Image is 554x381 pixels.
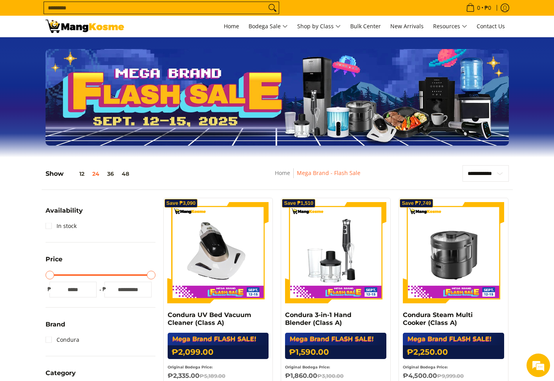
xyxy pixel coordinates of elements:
button: 12 [64,171,88,177]
span: Bulk Center [350,22,381,30]
button: Search [266,2,279,14]
span: New Arrivals [390,22,424,30]
a: In stock [46,220,77,232]
summary: Open [46,208,83,220]
del: ₱9,999.00 [437,373,464,379]
a: Contact Us [473,16,509,37]
span: Save ₱1,510 [284,201,313,206]
button: 48 [118,171,133,177]
a: New Arrivals [386,16,428,37]
img: MANG KOSME MEGA BRAND FLASH SALE: September 12-15, 2025 l Mang Kosme [46,20,124,33]
span: 0 [476,5,481,11]
span: Home [224,22,239,30]
a: Resources [429,16,471,37]
a: Bulk Center [346,16,385,37]
img: Condura 3-in-1 Hand Blender (Class A) [285,202,386,303]
small: Original Bodega Price: [403,365,448,369]
a: Home [220,16,243,37]
span: ₱ [46,285,53,293]
span: Availability [46,208,83,214]
span: ₱0 [483,5,492,11]
img: Condura UV Bed Vacuum Cleaner (Class A) [168,202,269,303]
h6: ₱4,500.00 [403,372,504,380]
nav: Main Menu [132,16,509,37]
del: ₱5,189.00 [199,373,225,379]
a: Home [275,169,290,177]
a: Condura Steam Multi Cooker (Class A) [403,311,473,326]
button: 24 [88,171,103,177]
span: Save ₱3,090 [166,201,196,206]
h6: ₱2,099.00 [168,345,269,359]
small: Original Bodega Price: [285,365,330,369]
a: Bodega Sale [245,16,292,37]
span: Shop by Class [297,22,341,31]
span: Price [46,256,62,263]
a: Condura 3-in-1 Hand Blender (Class A) [285,311,351,326]
button: 36 [103,171,118,177]
h6: ₱2,250.00 [403,345,504,359]
span: Category [46,370,76,376]
h6: ₱1,590.00 [285,345,386,359]
summary: Open [46,256,62,268]
summary: Open [46,321,65,334]
h6: ₱1,860.00 [285,372,386,380]
a: Condura UV Bed Vacuum Cleaner (Class A) [168,311,251,326]
span: Bodega Sale [249,22,288,31]
span: Brand [46,321,65,328]
del: ₱3,100.00 [317,373,344,379]
span: • [464,4,494,12]
a: Condura [46,334,79,346]
span: ₱ [101,285,108,293]
small: Original Bodega Price: [168,365,213,369]
h6: ₱2,335.00 [168,372,269,380]
a: Mega Brand - Flash Sale [297,169,360,177]
nav: Breadcrumbs [218,168,417,186]
a: Shop by Class [293,16,345,37]
span: Save ₱7,749 [402,201,431,206]
img: Condura Steam Multi Cooker (Class A) [403,202,504,303]
h5: Show [46,170,133,178]
span: Resources [433,22,467,31]
span: Contact Us [477,22,505,30]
